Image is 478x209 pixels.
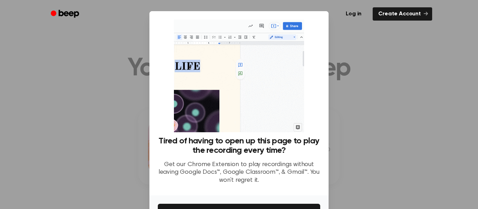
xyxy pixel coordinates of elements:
[373,7,432,21] a: Create Account
[46,7,85,21] a: Beep
[174,20,304,132] img: Beep extension in action
[158,161,320,185] p: Get our Chrome Extension to play recordings without leaving Google Docs™, Google Classroom™, & Gm...
[339,6,368,22] a: Log in
[158,136,320,155] h3: Tired of having to open up this page to play the recording every time?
